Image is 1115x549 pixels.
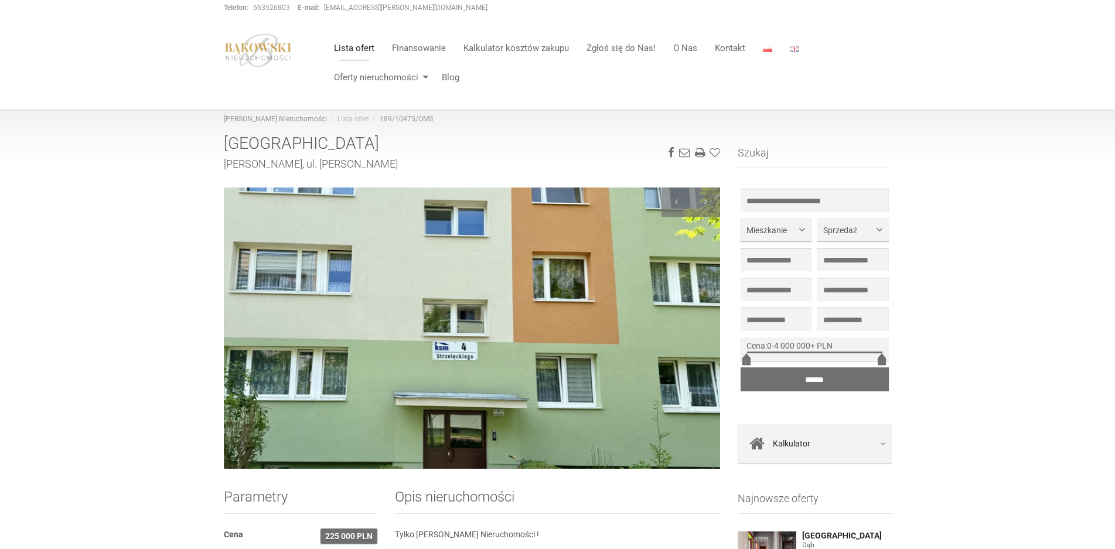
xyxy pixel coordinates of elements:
span: Sprzedaż [823,224,874,236]
a: Blog [433,66,459,89]
img: Mieszkanie Sprzedaż Katowice Murcki Pawła Edmunda Strzeleckiego [224,187,721,469]
span: 4 000 000+ PLN [774,341,833,350]
button: Mieszkanie [741,218,811,241]
span: Mieszkanie [746,224,797,236]
a: Zgłoś się do Nas! [578,36,664,60]
dt: Cena [224,528,243,540]
span: Cena: [746,341,767,350]
a: [EMAIL_ADDRESS][PERSON_NAME][DOMAIN_NAME] [324,4,487,12]
h1: [GEOGRAPHIC_DATA] [224,135,721,153]
strong: E-mail: [298,4,319,12]
h2: Opis nieruchomości [395,489,720,514]
li: Lista ofert [327,114,369,124]
span: 0 [767,341,772,350]
a: Lista ofert [325,36,383,60]
h2: Parametry [224,489,377,514]
img: logo [224,33,293,67]
a: 189/10475/OMS [380,115,433,123]
a: 663526803 [253,4,290,12]
div: - [741,337,889,361]
button: Sprzedaż [817,218,888,241]
a: Finansowanie [383,36,455,60]
img: Polski [763,46,772,52]
span: 225 000 PLN [320,528,377,544]
a: Kalkulator kosztów zakupu [455,36,578,60]
a: O Nas [664,36,706,60]
h3: Szukaj [738,147,892,168]
a: [GEOGRAPHIC_DATA] [802,531,892,540]
a: Kontakt [706,36,754,60]
span: Kalkulator [773,435,810,452]
img: English [790,46,799,52]
a: [PERSON_NAME] Nieruchomości [224,115,327,123]
h3: Najnowsze oferty [738,493,892,514]
strong: Telefon: [224,4,248,12]
h2: [PERSON_NAME], ul. [PERSON_NAME] [224,158,721,170]
a: Oferty nieruchomości [325,66,433,89]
